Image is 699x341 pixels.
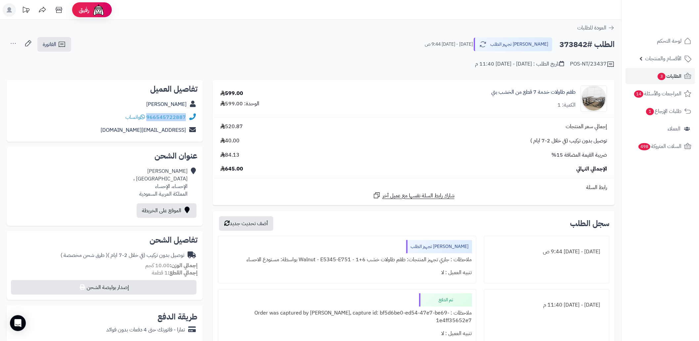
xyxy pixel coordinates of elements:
[222,307,472,327] div: ملاحظات : Order was captured by [PERSON_NAME], capture id: bf5d6be0-ed54-47e7-be69-1e4ff35652e7
[61,252,184,259] div: توصيل بدون تركيب (في خلال 2-7 ايام )
[18,3,34,18] a: تحديثات المنصة
[577,24,615,32] a: العودة للطلبات
[157,313,197,321] h2: طريقة الدفع
[530,137,607,145] span: توصيل بدون تركيب (في خلال 2-7 ايام )
[43,40,56,48] span: الفاتورة
[219,216,273,231] button: أضف تحديث جديد
[626,68,695,84] a: الطلبات3
[106,326,185,334] div: تمارا - فاتورتك حتى 4 دفعات بدون فوائد
[634,90,643,98] span: 14
[137,203,197,218] a: الموقع على الخريطة
[626,121,695,137] a: العملاء
[475,60,564,68] div: تاريخ الطلب : [DATE] - [DATE] 11:40 م
[668,124,680,133] span: العملاء
[37,37,71,52] a: الفاتورة
[491,88,576,96] a: طقم طاولات خدمة 7 قطع من الخشب بني
[406,240,472,253] div: [PERSON_NAME] تجهيز الطلب
[133,168,188,198] div: [PERSON_NAME] [GEOGRAPHIC_DATA] ، الإحساء، الإحساء المملكة العربية السعودية
[145,262,197,269] small: 10.00 كجم
[551,151,607,159] span: ضريبة القيمة المضافة 15%
[11,280,197,295] button: إصدار بوليصة الشحن
[425,41,473,48] small: [DATE] - [DATE] 9:44 ص
[101,126,186,134] a: [EMAIL_ADDRESS][DOMAIN_NAME]
[152,269,197,277] small: 1 قطعة
[570,60,615,68] div: POS-NT/23437
[222,253,472,266] div: ملاحظات : جاري تجهيز المنتجات: طقم طاولات خشب 6+1 - Walnut - E5345-E751 بواسطة: مستودع الاحساء
[146,113,186,121] a: 966545722887
[79,6,89,14] span: رفيق
[581,85,607,112] img: 1753770305-1-90x90.jpg
[566,123,607,130] span: إجمالي سعر المنتجات
[645,107,681,116] span: طلبات الإرجاع
[657,36,681,46] span: لوحة التحكم
[633,89,681,98] span: المراجعات والأسئلة
[557,101,576,109] div: الكمية: 1
[92,3,105,17] img: ai-face.png
[626,103,695,119] a: طلبات الإرجاع1
[419,293,472,307] div: تم الدفع
[382,192,455,200] span: شارك رابط السلة نفسها مع عميل آخر
[12,85,197,93] h2: تفاصيل العميل
[657,72,681,81] span: الطلبات
[222,327,472,340] div: تنبيه العميل : لا
[220,100,259,108] div: الوحدة: 599.00
[626,86,695,102] a: المراجعات والأسئلة14
[658,73,666,80] span: 3
[215,184,612,191] div: رابط السلة
[12,152,197,160] h2: عنوان الشحن
[12,236,197,244] h2: تفاصيل الشحن
[170,262,197,269] strong: إجمالي الوزن:
[220,123,243,130] span: 520.87
[488,299,605,312] div: [DATE] - [DATE] 11:40 م
[222,266,472,279] div: تنبيه العميل : لا
[220,90,243,97] div: 599.00
[645,54,681,63] span: الأقسام والمنتجات
[10,315,26,331] div: Open Intercom Messenger
[638,143,650,150] span: 498
[654,18,693,32] img: logo-2.png
[61,251,108,259] span: ( طرق شحن مخصصة )
[220,165,243,173] span: 645.00
[576,165,607,173] span: الإجمالي النهائي
[488,245,605,258] div: [DATE] - [DATE] 9:44 ص
[373,191,455,200] a: شارك رابط السلة نفسها مع عميل آخر
[146,100,187,108] a: [PERSON_NAME]
[125,113,145,121] a: واتساب
[626,33,695,49] a: لوحة التحكم
[577,24,606,32] span: العودة للطلبات
[646,108,654,115] span: 1
[559,38,615,51] h2: الطلب #373842
[220,137,240,145] span: 40.00
[220,151,240,159] span: 84.13
[638,142,681,151] span: السلات المتروكة
[474,37,552,51] button: [PERSON_NAME] تجهيز الطلب
[626,138,695,154] a: السلات المتروكة498
[168,269,197,277] strong: إجمالي القطع:
[570,219,609,227] h3: سجل الطلب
